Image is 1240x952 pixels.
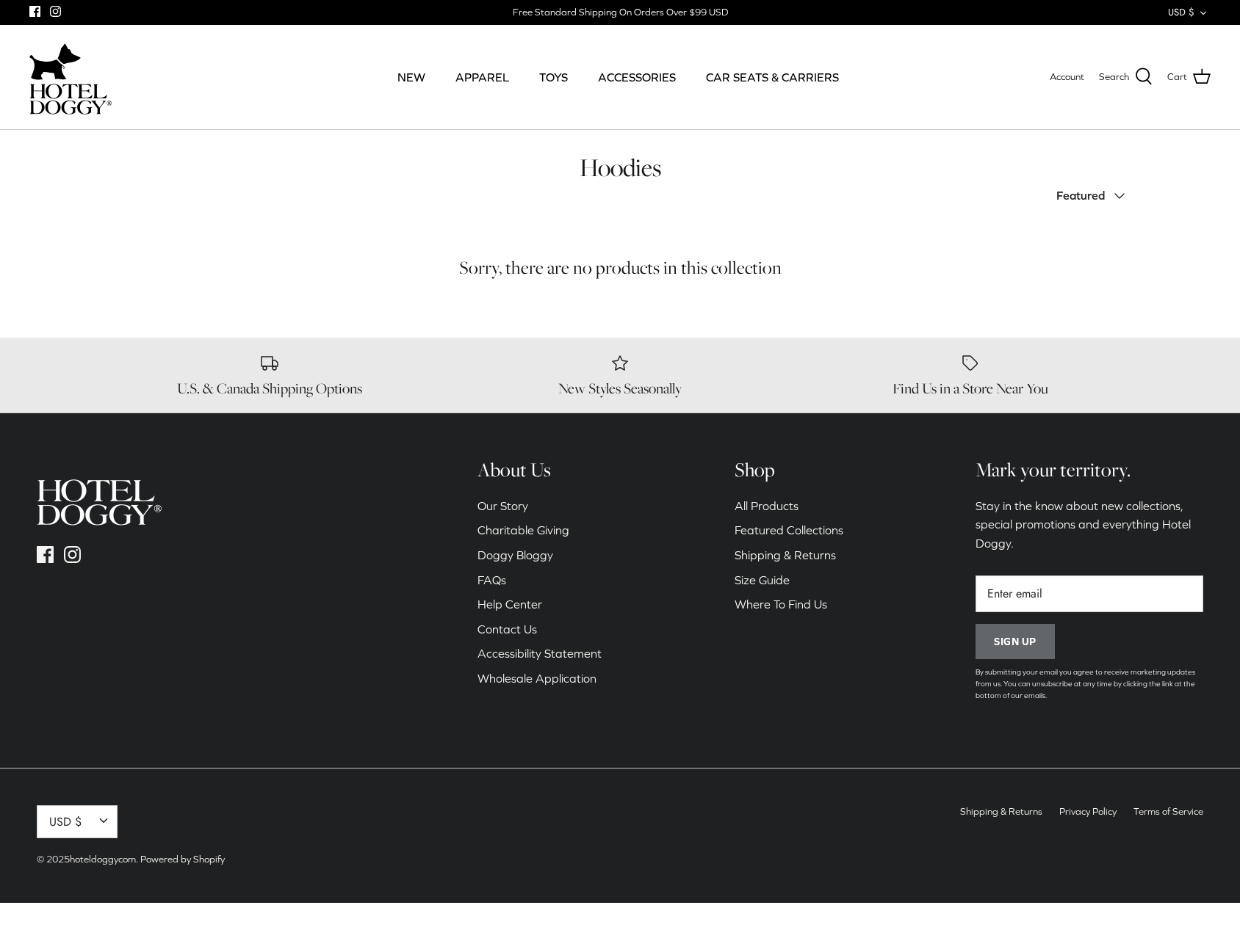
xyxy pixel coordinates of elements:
h1: Hoodies [106,152,1134,184]
a: Cart [1167,68,1211,87]
a: All Products [735,499,799,512]
a: Powered by Shopify [140,854,225,865]
h6: Mark your territory. [976,457,1203,482]
button: Sign up [976,624,1055,659]
a: Charitable Giving [477,523,569,537]
div: Primary navigation [218,52,1017,102]
div: Secondary navigation [720,457,858,716]
span: Featured [1056,189,1105,202]
img: hoteldoggycom [29,84,112,115]
h6: About Us [477,457,602,482]
a: Privacy Policy [1059,806,1117,817]
a: ACCESSORIES [585,52,689,102]
input: Email [976,575,1203,613]
a: Facebook [29,6,40,17]
a: Find Us in a Store Near You [806,352,1134,398]
span: © 2025 . [37,854,138,865]
a: Search [1099,68,1153,87]
h5: Sorry, there are no products in this collection [106,256,1134,279]
a: CAR SEATS & CARRIERS [693,52,852,102]
a: NEW [384,52,439,102]
a: Wholesale Application [477,672,596,685]
a: Contact Us [477,622,537,636]
a: FAQs [477,573,506,586]
div: Free Standard Shipping On Orders Over $99 USD [513,6,728,19]
a: Instagram [64,546,81,563]
button: USD $ [37,805,118,838]
h6: Find Us in a Store Near You [806,379,1134,398]
a: APPAREL [442,52,522,102]
a: Where To Find Us [735,597,827,611]
a: Terms of Service [1133,806,1203,817]
a: hoteldoggycom [70,854,136,865]
a: Instagram [50,6,61,17]
span: Cart [1167,70,1187,85]
a: Shipping & Returns [960,806,1042,817]
a: Help Center [477,597,542,611]
a: Account [1050,70,1084,85]
a: U.S. & Canada Shipping Options [106,352,434,398]
span: Account [1050,71,1084,82]
a: Free Standard Shipping On Orders Over $99 USD [513,1,728,23]
img: hoteldoggycom [37,479,162,526]
a: Size Guide [735,573,790,586]
a: Shipping & Returns [735,548,836,562]
div: Secondary navigation [463,457,616,716]
button: Featured [1056,180,1134,212]
a: Accessibility Statement [477,647,602,660]
img: dog-icon.svg [29,40,81,84]
h6: New Styles Seasonally [456,379,785,398]
a: Facebook [37,546,54,563]
span: Search [1099,70,1129,85]
a: Doggy Bloggy [477,548,553,562]
h6: U.S. & Canada Shipping Options [106,379,434,398]
a: TOYS [526,52,581,102]
p: By submitting your email you agree to receive marketing updates from us. You can unsubscribe at a... [976,666,1203,702]
h6: Shop [735,457,843,482]
a: Our Story [477,499,528,512]
p: Stay in the know about new collections, special promotions and everything Hotel Doggy. [976,497,1203,553]
ul: Secondary navigation [953,805,1211,826]
a: Featured Collections [735,523,843,537]
a: hoteldoggycom [29,40,112,115]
